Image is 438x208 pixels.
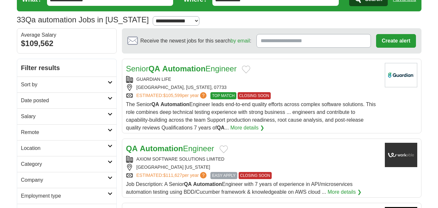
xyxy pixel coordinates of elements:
a: Salary [17,108,116,124]
span: Receive the newest jobs for this search : [140,37,251,45]
strong: Automation [193,181,222,187]
div: [GEOGRAPHIC_DATA] [US_STATE] [126,164,380,171]
strong: QA [126,144,138,153]
a: ESTIMATED:$105,599per year? [136,92,208,99]
span: ? [200,92,207,99]
h2: Company [21,176,108,184]
div: [GEOGRAPHIC_DATA], [US_STATE], 07733 [126,84,380,91]
a: SeniorQA AutomationEngineer [126,64,237,73]
strong: QA [148,64,160,73]
a: More details ❯ [230,124,264,132]
span: $105,599 [163,93,182,98]
h2: Salary [21,113,108,120]
a: Category [17,156,116,172]
span: $111,627 [163,173,182,178]
div: AXIOM SOFTWARE SOLUTIONS LIMITED [126,156,380,163]
a: Location [17,140,116,156]
button: Add to favorite jobs [242,66,250,73]
strong: QA [151,102,159,107]
a: Date posted [17,92,116,108]
a: Company [17,172,116,188]
h2: Employment type [21,192,108,200]
h2: Remote [21,128,108,136]
span: CLOSING SOON [238,92,271,99]
a: Sort by [17,77,116,92]
strong: Automation [162,64,206,73]
span: CLOSING SOON [239,172,272,179]
h2: Sort by [21,81,108,89]
h2: Date posted [21,97,108,104]
a: by email [231,38,250,43]
div: $109,562 [21,38,112,49]
button: Add to favorite jobs [219,145,228,153]
a: QA AutomationEngineer [126,144,214,153]
h1: Qa automation Jobs in [US_STATE] [17,15,149,24]
button: Create alert [376,34,416,48]
h2: Location [21,144,108,152]
span: Job Description: A Senior Engineer with 7 years of experience in API/microservices automation tes... [126,181,353,195]
span: TOP MATCH [210,92,236,99]
span: The Senior Engineer leads end-to-end quality efforts across complex software solutions. This role... [126,102,376,130]
strong: QA [217,125,225,130]
a: More details ❯ [327,188,361,196]
img: Guardian Life Insurance Company logo [385,63,417,87]
a: GUARDIAN LIFE [136,77,171,82]
strong: QA [184,181,192,187]
strong: Automation [140,144,183,153]
img: Company logo [385,143,417,167]
a: Remote [17,124,116,140]
h2: Filter results [17,59,116,77]
span: 33 [17,14,26,26]
div: Average Salary [21,32,112,38]
a: Employment type [17,188,116,204]
h2: Category [21,160,108,168]
span: ? [200,172,207,178]
span: EASY APPLY [210,172,237,179]
strong: Automation [160,102,189,107]
a: ESTIMATED:$111,627per year? [136,172,208,179]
